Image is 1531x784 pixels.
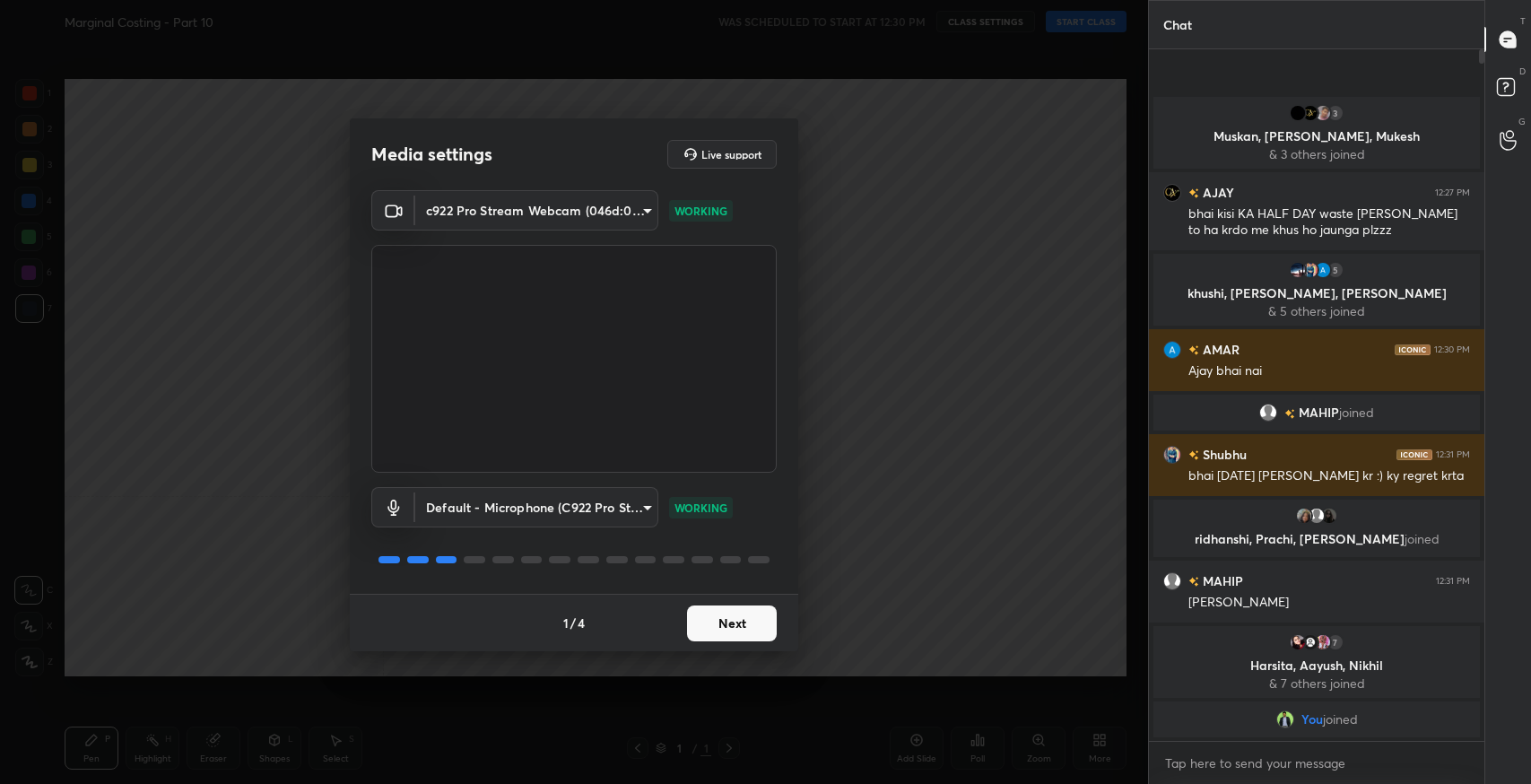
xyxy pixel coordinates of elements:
[371,143,492,166] h2: Media settings
[415,487,658,527] div: c922 Pro Stream Webcam (046d:085c)
[1289,633,1307,651] img: 3
[1327,104,1344,122] div: 3
[1301,712,1323,727] span: You
[1314,104,1332,122] img: 4fb1ef4a05d043828c0fb253196add07.jpg
[415,190,658,231] div: c922 Pro Stream Webcam (046d:085c)
[701,149,761,160] h5: Live support
[674,203,727,219] p: WORKING
[1164,532,1469,546] p: ridhanshi, Prachi, [PERSON_NAME]
[1163,184,1181,202] img: 1483b6850a4a4bd18756e1024a1228b9.jpg
[1188,362,1470,380] div: Ajay bhai nai
[1301,261,1319,279] img: 2378711ff7984aef94120e87beb96a0d.jpg
[570,614,576,632] h4: /
[1284,409,1295,419] img: no-rating-badge.077c3623.svg
[1199,183,1234,202] h6: AJAY
[1314,633,1332,651] img: 8c5b7259ddd440c6b131cedcc0aeebf9.jpg
[1276,710,1294,728] img: fcc3dd17a7d24364a6f5f049f7d33ac3.jpg
[1164,147,1469,161] p: & 3 others joined
[1188,467,1470,485] div: bhai [DATE] [PERSON_NAME] kr :) ky regret krta
[1520,14,1526,28] p: T
[1188,577,1199,587] img: no-rating-badge.077c3623.svg
[1435,187,1470,198] div: 12:27 PM
[1301,633,1319,651] img: 3706bd8ec78c4317ac1ad17bbbfee6ea.jpg
[1301,104,1319,122] img: 1483b6850a4a4bd18756e1024a1228b9.jpg
[1164,286,1469,301] p: khushi, [PERSON_NAME], [PERSON_NAME]
[563,614,569,632] h4: 1
[1434,344,1470,355] div: 12:30 PM
[674,500,727,516] p: WORKING
[1327,633,1344,651] div: 7
[1323,712,1358,727] span: joined
[1405,530,1440,547] span: joined
[1149,1,1206,48] p: Chat
[578,614,585,632] h4: 4
[1289,104,1307,122] img: 748f25ebe065490e8735c216e2082778.jpg
[1518,115,1526,128] p: G
[1308,507,1326,525] img: default.png
[1289,261,1307,279] img: b78c1e6291a24dfe8dbe3f807b6f4341.jpg
[1188,188,1199,198] img: no-rating-badge.077c3623.svg
[1295,507,1313,525] img: 96dc448f4dab4ce2b60978ea155eeceb.jpg
[1164,658,1469,673] p: Harsita, Aayush, Nikhil
[1199,571,1243,590] h6: MAHIP
[1163,446,1181,464] img: 2378711ff7984aef94120e87beb96a0d.jpg
[1327,261,1344,279] div: 5
[1188,594,1470,612] div: [PERSON_NAME]
[1314,261,1332,279] img: 4244147e1fa442888cb41eaa2e928443.73571607_3
[1299,405,1339,420] span: MAHIP
[1164,676,1469,691] p: & 7 others joined
[1163,572,1181,590] img: default.png
[1164,304,1469,318] p: & 5 others joined
[1164,129,1469,144] p: Muskan, [PERSON_NAME], Mukesh
[687,605,777,641] button: Next
[1188,345,1199,355] img: no-rating-badge.077c3623.svg
[1199,340,1240,359] h6: AMAR
[1149,93,1484,741] div: grid
[1199,445,1247,464] h6: Shubhu
[1163,341,1181,359] img: 3
[1188,450,1199,460] img: no-rating-badge.077c3623.svg
[1259,404,1277,422] img: default.png
[1519,65,1526,78] p: D
[1396,449,1432,460] img: iconic-dark.1390631f.png
[1395,344,1431,355] img: iconic-dark.1390631f.png
[1339,405,1374,420] span: joined
[1188,205,1470,240] div: bhai kisi KA HALF DAY waste [PERSON_NAME] to ha krdo me khus ho jaunga plzzz
[1320,507,1338,525] img: d5e60321c15a449f904b58f3343f34be.jpg
[1436,576,1470,587] div: 12:31 PM
[1436,449,1470,460] div: 12:31 PM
